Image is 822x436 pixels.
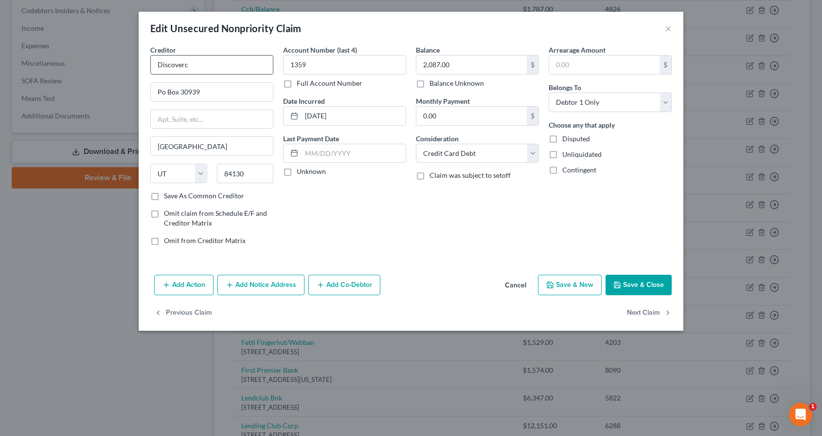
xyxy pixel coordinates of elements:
[297,167,326,176] label: Unknown
[627,303,672,323] button: Next Claim
[416,56,527,74] input: 0.00
[283,96,325,106] label: Date Incurred
[416,107,527,125] input: 0.00
[416,96,470,106] label: Monthly Payment
[150,21,302,35] div: Edit Unsecured Nonpriority Claim
[562,150,602,158] span: Unliquidated
[809,403,817,411] span: 1
[302,144,406,163] input: MM/DD/YYYY
[606,275,672,295] button: Save & Close
[527,107,538,125] div: $
[283,45,357,55] label: Account Number (last 4)
[217,275,304,295] button: Add Notice Address
[154,275,214,295] button: Add Action
[497,276,534,295] button: Cancel
[150,46,176,54] span: Creditor
[549,83,581,92] span: Belongs To
[416,133,459,144] label: Consideration
[538,275,602,295] button: Save & New
[308,275,380,295] button: Add Co-Debtor
[527,56,538,74] div: $
[151,110,273,129] input: Apt, Suite, etc...
[297,78,362,88] label: Full Account Number
[660,56,671,74] div: $
[562,166,596,174] span: Contingent
[789,403,812,426] iframe: Intercom live chat
[549,45,606,55] label: Arrearage Amount
[429,78,484,88] label: Balance Unknown
[217,164,274,183] input: Enter zip...
[164,236,246,245] span: Omit from Creditor Matrix
[562,134,590,143] span: Disputed
[549,120,615,130] label: Choose any that apply
[164,209,267,227] span: Omit claim from Schedule E/F and Creditor Matrix
[283,133,339,144] label: Last Payment Date
[151,83,273,101] input: Enter address...
[151,137,273,155] input: Enter city...
[302,107,406,125] input: MM/DD/YYYY
[416,45,440,55] label: Balance
[154,303,212,323] button: Previous Claim
[164,191,244,201] label: Save As Common Creditor
[150,55,273,75] input: Search creditor by name...
[549,56,660,74] input: 0.00
[665,22,672,34] button: ×
[283,55,406,75] input: XXXX
[429,171,511,179] span: Claim was subject to setoff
